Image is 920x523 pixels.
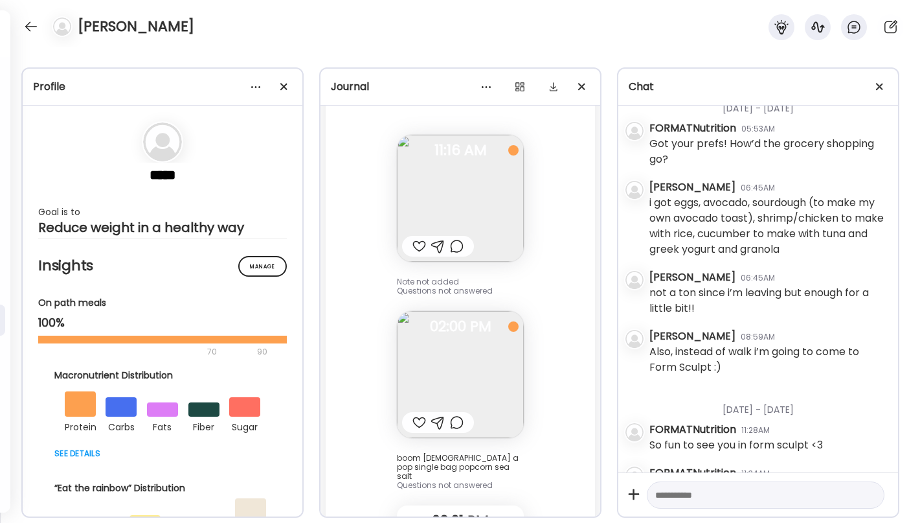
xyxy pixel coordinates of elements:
div: FORMATNutrition [649,422,736,437]
div: 11:28AM [741,424,770,436]
div: 06:45AM [741,272,775,284]
div: sugar [229,417,260,435]
div: Macronutrient Distribution [54,369,271,382]
div: 08:59AM [741,331,775,343]
div: protein [65,417,96,435]
div: 11:34AM [741,468,770,480]
div: not a ton since i’m leaving but enough for a little bit!! [649,285,888,316]
div: FORMATNutrition [649,121,736,136]
img: bg-avatar-default.svg [625,330,644,348]
span: 02:00 PM [397,321,524,332]
div: Manage [238,256,287,277]
div: So fun to see you in form sculpt <3 [649,437,823,453]
div: Also, instead of walk i’m going to come to Form Sculpt :) [649,344,888,375]
h4: [PERSON_NAME] [78,16,194,37]
div: Profile [33,79,292,95]
div: fiber [188,417,219,435]
img: images%2Fz17eglOKHsRvr9y7Uz8EgGtDCwB3%2FCpt0Lhe9vflR2sHZ5pkZ%2FD4lBW4CWhmltUjjVkKML_240 [397,311,524,438]
div: 90 [256,344,269,360]
div: Journal [331,79,590,95]
span: Questions not answered [397,285,493,296]
div: [DATE] - [DATE] [649,388,888,422]
img: bg-avatar-default.svg [625,181,644,199]
div: On path meals [38,296,287,310]
div: “Eat the rainbow” Distribution [54,482,271,495]
div: i got eggs, avocado, sourdough (to make my own avocado toast), shrimp/chicken to make with rice, ... [649,195,888,257]
img: bg-avatar-default.svg [143,122,182,161]
img: bg-avatar-default.svg [625,122,644,140]
span: 11:16 AM [397,145,524,156]
div: [PERSON_NAME] [649,180,735,195]
div: Got your prefs! How’d the grocery shopping go? [649,136,888,167]
div: 70 [38,344,253,360]
div: FORMATNutrition [649,465,736,481]
div: 05:53AM [741,123,775,135]
div: carbs [106,417,137,435]
div: Chat [629,79,888,95]
span: Questions not answered [397,480,493,491]
div: Reduce weight in a healthy way [38,220,287,235]
div: [PERSON_NAME] [649,329,735,344]
div: [PERSON_NAME] [649,270,735,285]
h2: Insights [38,256,287,275]
div: fats [147,417,178,435]
div: 100% [38,315,287,331]
span: Note not added [397,276,459,287]
img: bg-avatar-default.svg [53,17,71,36]
img: images%2Fz17eglOKHsRvr9y7Uz8EgGtDCwB3%2FYoMnReatQgrZxeaMhdsp%2Fkfr4QEK5wTPva1lm0M7G_240 [397,135,524,262]
div: boom [DEMOGRAPHIC_DATA] a pop single bag popcorn sea salt [397,454,524,481]
div: 06:45AM [741,182,775,194]
div: Goal is to [38,204,287,220]
img: bg-avatar-default.svg [625,271,644,289]
img: bg-avatar-default.svg [625,423,644,441]
img: bg-avatar-default.svg [625,467,644,485]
